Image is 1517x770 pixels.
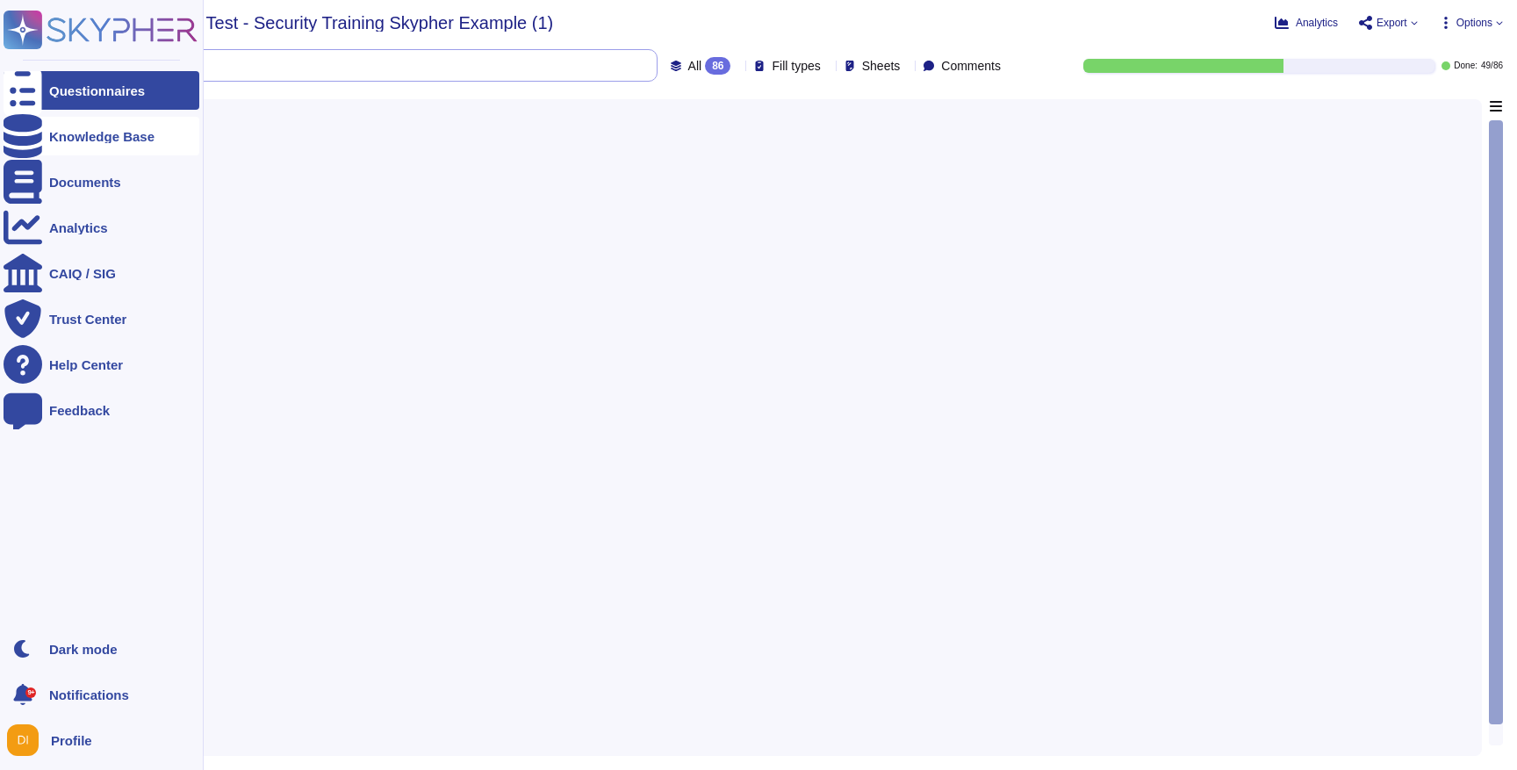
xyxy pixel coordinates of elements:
a: Questionnaires [4,71,199,110]
a: Trust Center [4,299,199,338]
div: Analytics [49,221,108,234]
div: Trust Center [49,313,126,326]
div: Documents [49,176,121,189]
div: Help Center [49,358,123,371]
div: Feedback [49,404,110,417]
div: 9+ [25,687,36,698]
a: CAIQ / SIG [4,254,199,292]
div: CAIQ / SIG [49,267,116,280]
span: Export [1377,18,1407,28]
a: Feedback [4,391,199,429]
a: Documents [4,162,199,201]
span: Options [1456,18,1492,28]
span: Test - Security Training Skypher Example (1) [206,14,554,32]
button: Analytics [1275,16,1338,30]
span: Fill types [772,60,820,72]
span: Profile [51,734,92,747]
a: Analytics [4,208,199,247]
span: Done: [1454,61,1477,70]
div: Dark mode [49,643,118,656]
div: Questionnaires [49,84,145,97]
span: Analytics [1296,18,1338,28]
a: Help Center [4,345,199,384]
button: user [4,721,51,759]
span: Notifications [49,688,129,702]
img: user [7,724,39,756]
span: All [688,60,702,72]
span: Comments [941,60,1001,72]
a: Knowledge Base [4,117,199,155]
div: 86 [705,57,730,75]
input: Search by keywords [69,50,639,81]
span: Sheets [862,60,901,72]
div: Knowledge Base [49,130,155,143]
span: 49 / 86 [1481,61,1503,70]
